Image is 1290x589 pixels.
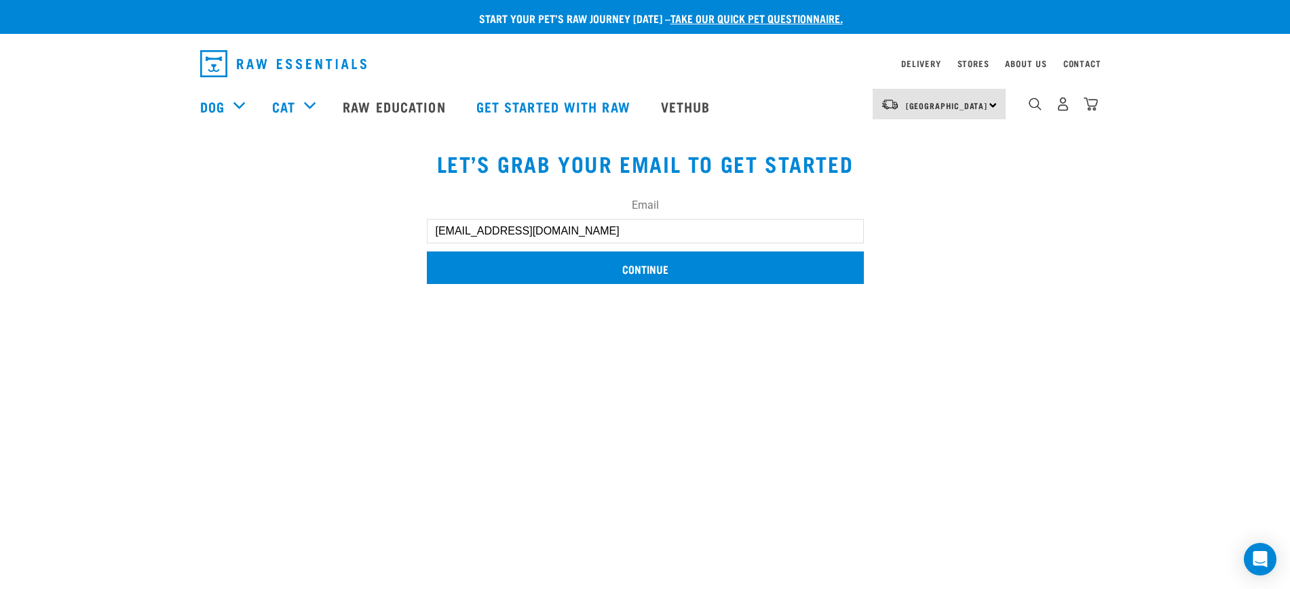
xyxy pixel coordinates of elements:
img: Raw Essentials Logo [200,50,366,77]
a: Dog [200,96,225,117]
nav: dropdown navigation [189,45,1101,83]
a: About Us [1005,61,1046,66]
a: Get started with Raw [463,79,647,134]
a: Delivery [901,61,941,66]
a: Contact [1063,61,1101,66]
a: Vethub [647,79,727,134]
a: Cat [272,96,295,117]
input: Continue [427,251,864,284]
img: van-moving.png [881,98,899,110]
img: home-icon-1@2x.png [1029,98,1042,110]
a: take our quick pet questionnaire. [670,15,843,21]
span: [GEOGRAPHIC_DATA] [906,103,988,108]
label: Email [427,197,864,214]
a: Raw Education [329,79,462,134]
a: Stores [957,61,989,66]
div: Open Intercom Messenger [1244,543,1276,575]
img: user.png [1056,97,1070,111]
h1: Let’s grab your email to get started [200,151,1090,176]
input: email@site.com [427,219,864,243]
img: home-icon@2x.png [1084,97,1098,111]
